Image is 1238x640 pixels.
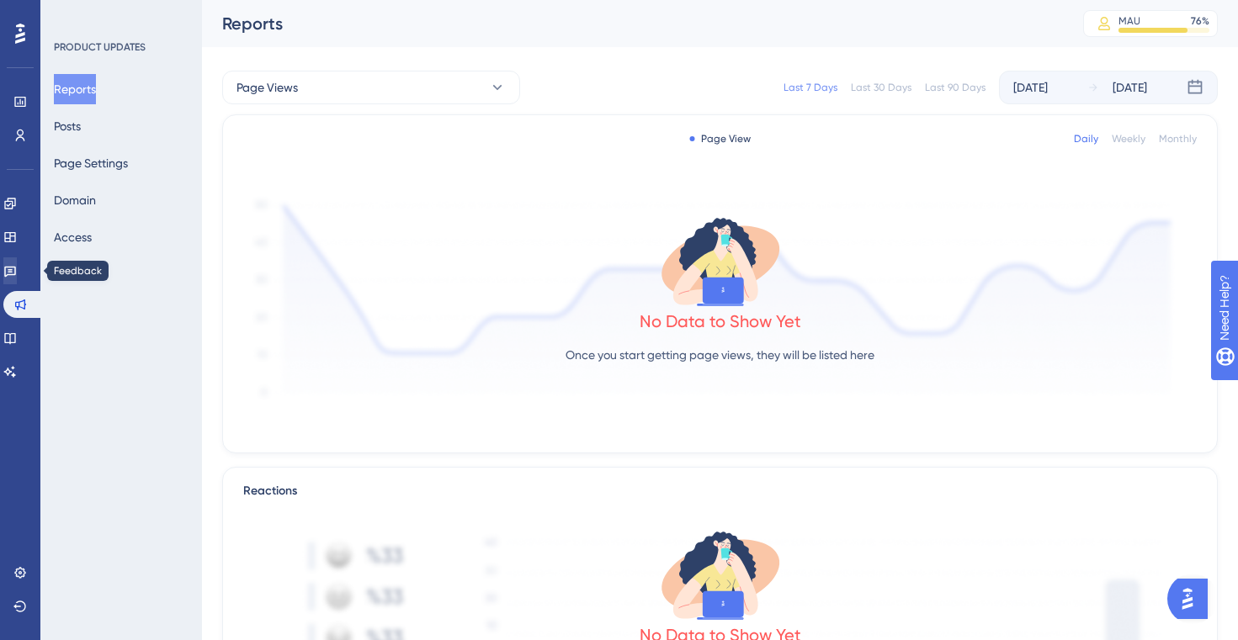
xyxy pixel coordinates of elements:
div: Daily [1074,132,1098,145]
div: [DATE] [1013,77,1048,98]
div: Last 30 Days [851,81,911,94]
button: Page Settings [54,148,128,178]
div: MAU [1118,14,1140,28]
button: Page Views [222,71,520,104]
div: Reactions [243,481,1197,501]
div: [DATE] [1113,77,1147,98]
div: Monthly [1159,132,1197,145]
div: 76 % [1191,14,1209,28]
div: Last 90 Days [925,81,986,94]
button: Access [54,222,92,252]
span: Page Views [236,77,298,98]
iframe: UserGuiding AI Assistant Launcher [1167,574,1218,624]
div: Weekly [1112,132,1145,145]
button: Reports [54,74,96,104]
div: No Data to Show Yet [640,309,801,333]
p: Once you start getting page views, they will be listed here [566,345,874,365]
div: Page View [689,132,751,145]
button: Domain [54,185,96,215]
div: PRODUCT UPDATES [54,40,146,54]
button: Posts [54,111,81,141]
div: Reports [222,12,1041,35]
div: Last 7 Days [784,81,837,94]
span: Need Help? [40,4,105,24]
